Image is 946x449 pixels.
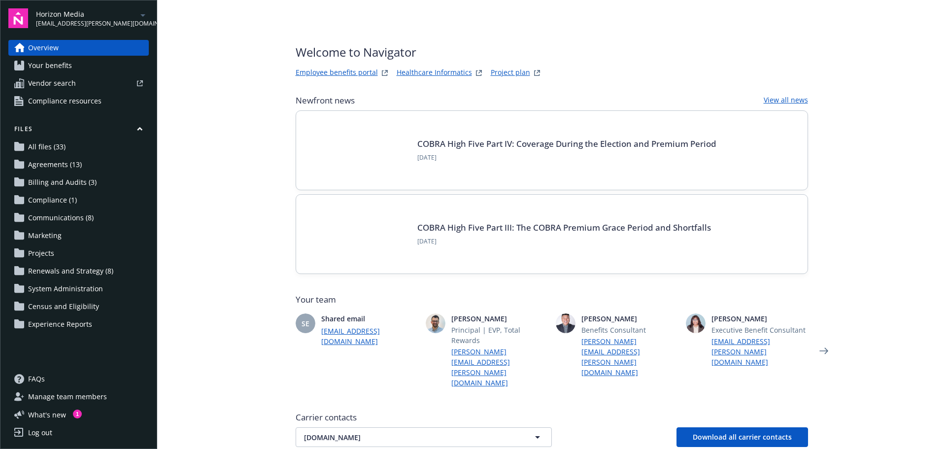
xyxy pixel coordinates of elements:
[711,325,808,335] span: Executive Benefit Consultant
[296,43,543,61] span: Welcome to Navigator
[693,432,792,442] span: Download all carrier contacts
[8,316,149,332] a: Experience Reports
[28,281,103,297] span: System Administration
[36,19,137,28] span: [EMAIL_ADDRESS][PERSON_NAME][DOMAIN_NAME]
[296,67,378,79] a: Employee benefits portal
[321,326,418,346] a: [EMAIL_ADDRESS][DOMAIN_NAME]
[28,263,113,279] span: Renewals and Strategy (8)
[73,410,82,418] div: 1
[36,9,137,19] span: Horizon Media
[28,210,94,226] span: Communications (8)
[581,336,678,378] a: [PERSON_NAME][EMAIL_ADDRESS][PERSON_NAME][DOMAIN_NAME]
[296,412,808,423] span: Carrier contacts
[8,192,149,208] a: Compliance (1)
[8,157,149,173] a: Agreements (13)
[8,228,149,243] a: Marketing
[379,67,391,79] a: striveWebsite
[8,299,149,314] a: Census and Eligibility
[8,371,149,387] a: FAQs
[28,245,54,261] span: Projects
[417,222,711,233] a: COBRA High Five Part III: The COBRA Premium Grace Period and Shortfalls
[28,40,59,56] span: Overview
[28,299,99,314] span: Census and Eligibility
[8,281,149,297] a: System Administration
[676,427,808,447] button: Download all carrier contacts
[28,316,92,332] span: Experience Reports
[28,410,66,420] span: What ' s new
[451,313,548,324] span: [PERSON_NAME]
[28,93,101,109] span: Compliance resources
[581,313,678,324] span: [PERSON_NAME]
[8,210,149,226] a: Communications (8)
[8,40,149,56] a: Overview
[28,192,77,208] span: Compliance (1)
[8,58,149,73] a: Your benefits
[556,313,575,333] img: photo
[711,336,808,367] a: [EMAIL_ADDRESS][PERSON_NAME][DOMAIN_NAME]
[8,8,28,28] img: navigator-logo.svg
[397,67,472,79] a: Healthcare Informatics
[417,237,711,246] span: [DATE]
[581,325,678,335] span: Benefits Consultant
[28,371,45,387] span: FAQs
[36,8,149,28] button: Horizon Media[EMAIL_ADDRESS][PERSON_NAME][DOMAIN_NAME]arrowDropDown
[531,67,543,79] a: projectPlanWebsite
[296,95,355,106] span: Newfront news
[28,425,52,441] div: Log out
[686,313,706,333] img: photo
[8,125,149,137] button: Files
[8,389,149,405] a: Manage team members
[473,67,485,79] a: springbukWebsite
[491,67,530,79] a: Project plan
[8,93,149,109] a: Compliance resources
[28,389,107,405] span: Manage team members
[321,313,418,324] span: Shared email
[8,410,82,420] button: What's new1
[28,139,66,155] span: All files (33)
[137,9,149,21] a: arrowDropDown
[417,153,716,162] span: [DATE]
[451,325,548,345] span: Principal | EVP, Total Rewards
[304,432,509,443] span: [DOMAIN_NAME]
[302,318,309,329] span: SE
[711,313,808,324] span: [PERSON_NAME]
[312,210,405,258] img: BLOG-Card Image - Compliance - COBRA High Five Pt 3 - 09-03-25.jpg
[8,139,149,155] a: All files (33)
[426,313,445,333] img: photo
[417,138,716,149] a: COBRA High Five Part IV: Coverage During the Election and Premium Period
[28,174,97,190] span: Billing and Audits (3)
[296,294,808,306] span: Your team
[28,228,62,243] span: Marketing
[8,75,149,91] a: Vendor search
[764,95,808,106] a: View all news
[451,346,548,388] a: [PERSON_NAME][EMAIL_ADDRESS][PERSON_NAME][DOMAIN_NAME]
[28,58,72,73] span: Your benefits
[296,427,552,447] button: [DOMAIN_NAME]
[28,75,76,91] span: Vendor search
[28,157,82,173] span: Agreements (13)
[816,343,832,359] a: Next
[8,174,149,190] a: Billing and Audits (3)
[8,245,149,261] a: Projects
[8,263,149,279] a: Renewals and Strategy (8)
[312,127,405,174] img: BLOG-Card Image - Compliance - COBRA High Five Pt 4 - 09-04-25.jpg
